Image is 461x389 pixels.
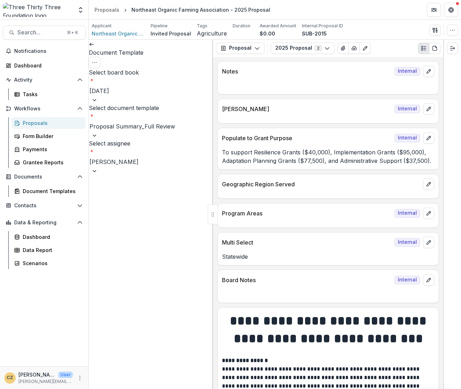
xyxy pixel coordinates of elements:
div: Proposals [94,6,119,13]
p: Applicant [92,23,112,29]
button: Options [89,57,100,68]
button: edit [423,237,434,248]
span: Internal [395,238,420,247]
div: Dashboard [14,62,80,69]
p: Populate to Grant Purpose [222,134,392,142]
div: [PERSON_NAME] [90,158,212,166]
button: Open Data & Reporting [3,217,86,228]
button: Open Contacts [3,200,86,211]
nav: breadcrumb [92,5,273,15]
a: Grantee Reports [11,157,86,168]
p: Geographic Region Served [222,180,420,188]
div: Grantee Reports [23,159,80,166]
p: [PERSON_NAME] [222,105,392,113]
button: Partners [427,3,441,17]
button: More [76,374,84,382]
p: Program Areas [222,209,392,218]
button: View Attached Files [337,43,349,54]
div: Christine Zachai [7,376,13,380]
p: Select board book [89,68,139,77]
a: Tasks [11,88,86,100]
p: Multi Select [222,238,392,247]
button: edit [423,179,434,190]
div: Data Report [23,246,80,254]
button: Plaintext view [418,43,429,54]
p: To support Resilience Grants ($40,000), Implementation Grants ($95,000), Adaptation Planning Gran... [222,148,434,165]
button: PDF view [429,43,440,54]
p: Internal Proposal ID [302,23,343,29]
div: Dashboard [23,233,80,241]
div: ⌘ + K [65,29,80,37]
div: Northeast Organic Farming Association - 2025 Proposal [131,6,270,13]
span: Internal [395,134,420,142]
p: Tags [197,23,207,29]
span: Search... [17,29,63,36]
p: Select assignee [89,139,130,148]
span: Internal [395,209,420,218]
span: Notifications [14,48,83,54]
a: Form Builder [11,130,86,142]
span: Contacts [14,203,74,209]
button: Proposal [216,43,265,54]
button: Get Help [444,3,458,17]
button: edit [423,66,434,77]
button: Expand right [447,43,458,54]
img: Three Thirty Three Foundation logo [3,3,73,17]
p: User [58,372,73,378]
button: edit [423,208,434,219]
p: Invited Proposal [151,30,191,37]
button: 2025 Proposal2 [271,43,335,54]
span: Workflows [14,106,74,112]
div: Proposals [23,119,80,127]
p: Notes [222,67,392,76]
span: Data & Reporting [14,220,74,226]
a: Proposals [92,5,122,15]
div: Proposal Summary_Full Review [90,122,212,131]
button: Open Activity [3,74,86,86]
button: edit [423,132,434,144]
span: Internal [395,67,420,76]
button: Edit as form [359,43,371,54]
span: Documents [14,174,74,180]
div: Tasks [23,91,80,98]
div: Form Builder [23,132,80,140]
a: Northeast Organic Farming Association [92,30,145,37]
button: edit [423,103,434,115]
span: Activity [14,77,74,83]
a: Proposals [11,117,86,129]
a: Data Report [11,244,86,256]
p: Pipeline [151,23,168,29]
button: Open Documents [3,171,86,182]
p: [PERSON_NAME][EMAIL_ADDRESS][DOMAIN_NAME] [18,378,73,385]
button: edit [423,274,434,286]
div: Document Templates [23,187,80,195]
a: Payments [11,143,86,155]
p: Awarded Amount [260,23,296,29]
p: Duration [233,23,250,29]
p: $0.00 [260,30,275,37]
button: Open entity switcher [76,3,86,17]
a: Dashboard [11,231,86,243]
p: Board Notes [222,276,392,284]
p: Select document template [89,104,159,112]
p: Statewide [222,252,434,261]
span: Internal [395,276,420,284]
span: Agriculture [197,30,227,37]
a: Dashboard [3,60,86,71]
button: Search... [3,26,86,40]
span: Internal [395,105,420,113]
button: Notifications [3,45,86,57]
div: [DATE] [90,87,212,95]
h3: Document Template [89,48,213,57]
a: Scenarios [11,257,86,269]
button: Open Workflows [3,103,86,114]
a: Document Templates [11,185,86,197]
p: SUB-2015 [302,30,327,37]
p: [PERSON_NAME] [18,371,55,378]
div: Payments [23,146,80,153]
div: Scenarios [23,259,80,267]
